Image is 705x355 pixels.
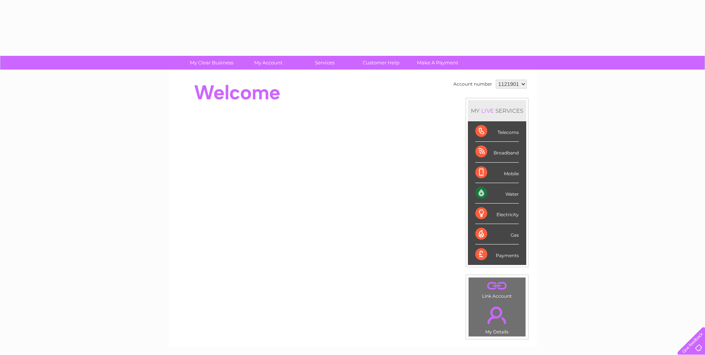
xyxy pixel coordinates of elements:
div: Mobile [475,163,519,183]
div: Broadband [475,142,519,162]
a: My Account [237,56,299,70]
div: Water [475,183,519,204]
td: Account number [452,78,494,90]
div: MY SERVICES [468,100,526,121]
a: My Clear Business [181,56,242,70]
div: Telecoms [475,121,519,142]
div: Payments [475,244,519,265]
div: Gas [475,224,519,244]
a: . [470,279,524,292]
div: LIVE [480,107,495,114]
a: Services [294,56,355,70]
div: Electricity [475,204,519,224]
a: Customer Help [350,56,412,70]
td: Link Account [468,277,526,301]
td: My Details [468,300,526,337]
a: . [470,302,524,328]
a: Make A Payment [407,56,468,70]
